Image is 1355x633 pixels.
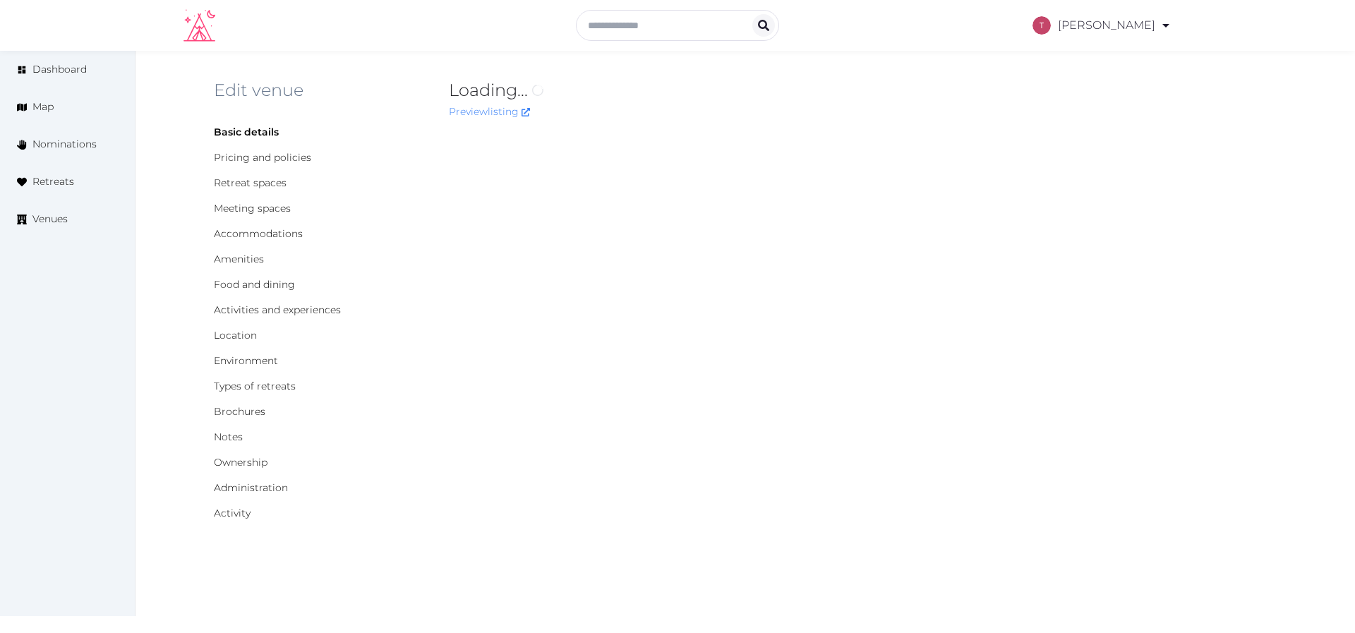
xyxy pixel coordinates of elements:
a: Brochures [214,405,265,418]
a: Preview listing [449,105,530,118]
span: Dashboard [32,62,87,77]
span: Map [32,100,54,114]
a: Meeting spaces [214,202,291,215]
a: [PERSON_NAME] [1032,6,1172,45]
a: Activity [214,507,251,519]
a: Notes [214,430,243,443]
a: Basic details [214,126,279,138]
a: Retreat spaces [214,176,287,189]
a: Environment [214,354,278,367]
a: Accommodations [214,227,303,240]
a: Types of retreats [214,380,296,392]
span: Venues [32,212,68,227]
a: Pricing and policies [214,151,311,164]
a: Location [214,329,257,342]
h2: Loading... [449,79,1064,102]
a: Administration [214,481,288,494]
a: Amenities [214,253,264,265]
a: Activities and experiences [214,303,341,316]
a: Food and dining [214,278,295,291]
span: Retreats [32,174,74,189]
h2: Edit venue [214,79,426,102]
a: Ownership [214,456,267,469]
span: Nominations [32,137,97,152]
